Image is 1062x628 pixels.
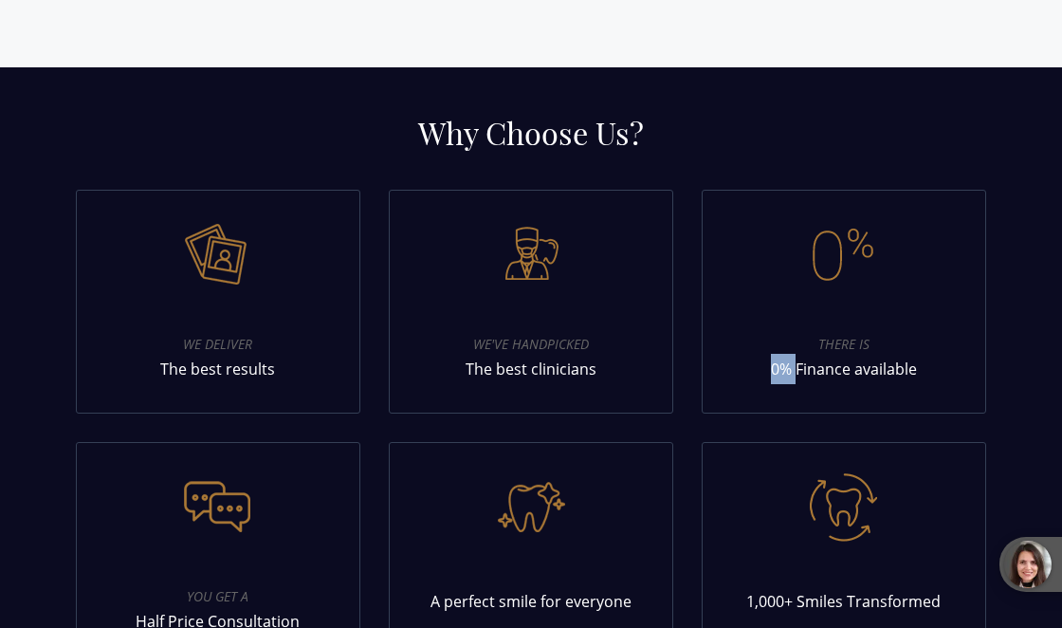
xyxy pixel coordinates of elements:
[418,334,644,354] div: We've handpicked
[105,334,331,354] div: We deliver
[418,354,644,384] p: The best clinicians
[418,586,644,617] p: A perfect smile for everyone
[105,354,331,384] p: The best results
[731,334,957,354] div: There is
[76,115,986,152] h2: Why Choose Us?
[105,586,331,606] div: You get a
[731,354,957,384] p: 0% Finance available
[731,586,957,617] p: 1,000+ Smiles Transformed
